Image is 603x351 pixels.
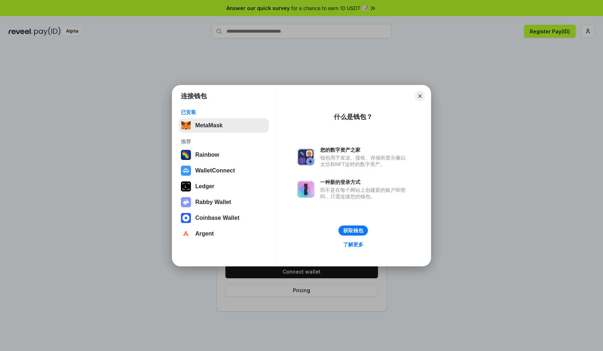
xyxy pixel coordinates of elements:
[195,167,235,174] div: WalletConnect
[179,195,269,209] button: Rabby Wallet
[343,227,363,234] div: 获取钱包
[181,109,267,115] div: 已安装
[297,148,314,166] img: svg+xml,%3Csvg%20xmlns%3D%22http%3A%2F%2Fwww.w3.org%2F2000%2Fsvg%22%20fill%3D%22none%22%20viewBox...
[181,138,267,145] div: 推荐
[181,181,191,191] img: svg+xml,%3Csvg%20xmlns%3D%22http%3A%2F%2Fwww.w3.org%2F2000%2Fsvg%22%20width%3D%2228%22%20height%3...
[320,147,409,153] div: 您的数字资产之家
[181,166,191,176] img: svg+xml,%3Csvg%20width%3D%2228%22%20height%3D%2228%22%20viewBox%3D%220%200%2028%2028%22%20fill%3D...
[195,231,214,237] div: Argent
[343,241,363,248] div: 了解更多
[195,199,231,205] div: Rabby Wallet
[320,155,409,167] div: 钱包用于发送、接收、存储和显示像以太坊和NFT这样的数字资产。
[179,148,269,162] button: Rainbow
[179,211,269,225] button: Coinbase Wallet
[179,179,269,194] button: Ledger
[181,229,191,239] img: svg+xml,%3Csvg%20width%3D%2228%22%20height%3D%2228%22%20viewBox%3D%220%200%2028%2028%22%20fill%3D...
[195,122,223,129] div: MetaMask
[338,226,368,236] button: 获取钱包
[181,197,191,207] img: svg+xml,%3Csvg%20xmlns%3D%22http%3A%2F%2Fwww.w3.org%2F2000%2Fsvg%22%20fill%3D%22none%22%20viewBox...
[179,118,269,133] button: MetaMask
[415,91,425,101] button: Close
[334,113,373,121] div: 什么是钱包？
[181,120,191,131] img: svg+xml,%3Csvg%20fill%3D%22none%22%20height%3D%2233%22%20viewBox%3D%220%200%2035%2033%22%20width%...
[320,187,409,200] div: 而不是在每个网站上创建新的账户和密码，只需连接您的钱包。
[195,215,239,221] div: Coinbase Wallet
[320,179,409,185] div: 一种新的登录方式
[195,183,214,190] div: Ledger
[181,92,207,100] h1: 连接钱包
[297,181,314,198] img: svg+xml,%3Csvg%20xmlns%3D%22http%3A%2F%2Fwww.w3.org%2F2000%2Fsvg%22%20fill%3D%22none%22%20viewBox...
[181,213,191,223] img: svg+xml,%3Csvg%20width%3D%2228%22%20height%3D%2228%22%20viewBox%3D%220%200%2028%2028%22%20fill%3D...
[179,227,269,241] button: Argent
[179,163,269,178] button: WalletConnect
[195,152,219,158] div: Rainbow
[339,240,368,249] a: 了解更多
[181,150,191,160] img: svg+xml,%3Csvg%20width%3D%22120%22%20height%3D%22120%22%20viewBox%3D%220%200%20120%20120%22%20fil...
